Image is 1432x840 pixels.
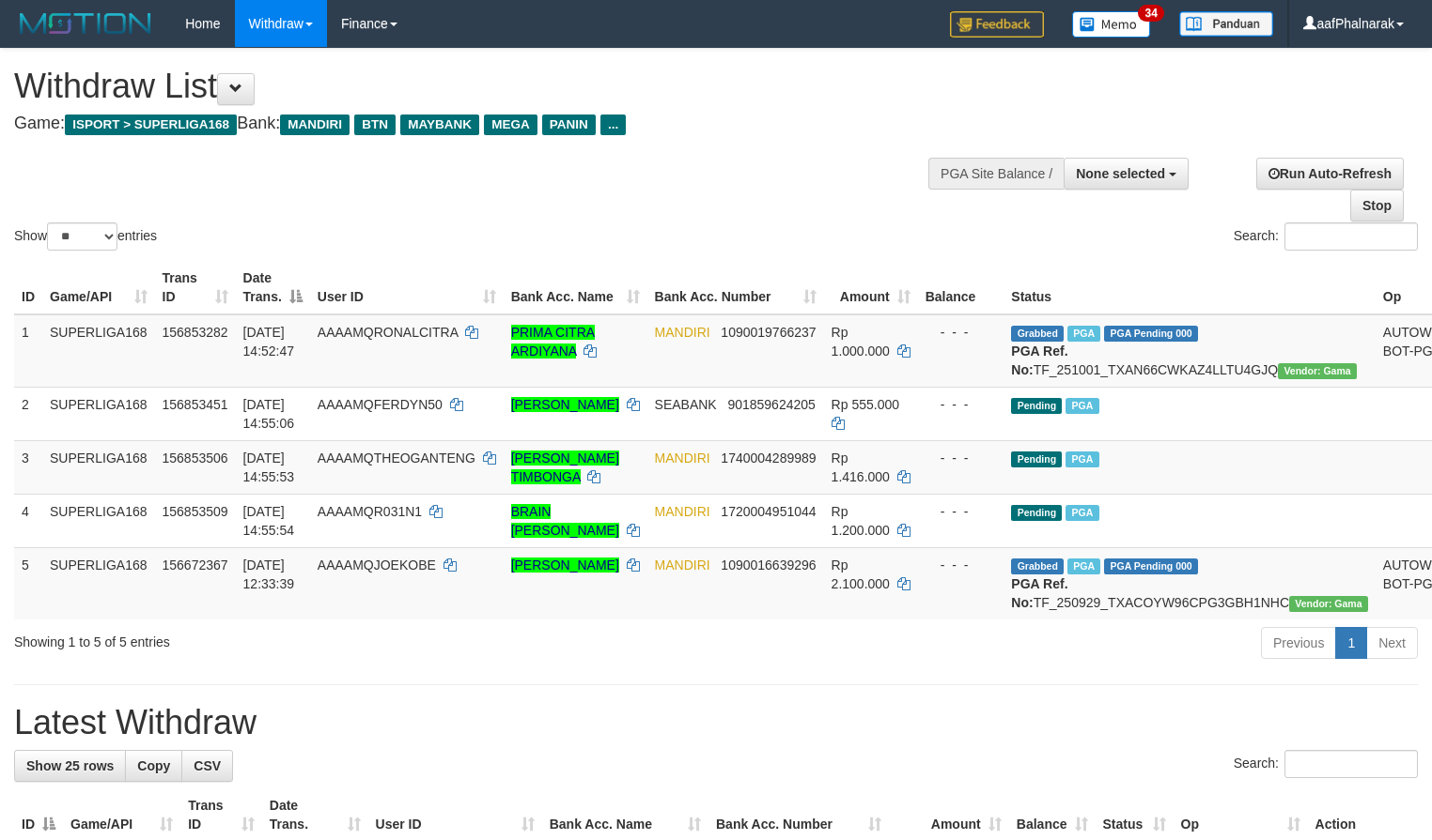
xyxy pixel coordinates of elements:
h1: Latest Withdraw [14,704,1418,741]
span: 156853451 [163,397,228,412]
span: Rp 555.000 [832,397,899,412]
span: Rp 1.416.000 [832,451,890,484]
td: 3 [14,440,42,494]
input: Search: [1284,222,1418,251]
span: Copy 1090016639296 to clipboard [721,557,816,573]
th: Balance [918,261,1004,314]
a: Stop [1350,190,1404,221]
span: PGA Pending [1104,558,1198,574]
span: Copy 1720004951044 to clipboard [721,504,816,519]
span: [DATE] 14:52:47 [243,325,295,359]
th: User ID: activate to sort column ascending [310,261,504,314]
input: Search: [1284,750,1418,778]
span: Copy 1090019766237 to clipboard [721,325,816,340]
a: [PERSON_NAME] [511,397,619,412]
a: Previous [1261,627,1336,659]
td: 5 [14,547,42,619]
b: PGA Ref. No: [1011,344,1067,377]
span: AAAAMQR031N1 [318,504,422,519]
td: 4 [14,494,42,547]
span: BTN [354,115,396,135]
a: Next [1366,627,1418,659]
a: PRIMA CITRA ARDIYANA [511,325,595,359]
span: Pending [1011,451,1062,467]
span: [DATE] 14:55:53 [243,451,295,484]
select: Showentries [47,222,117,251]
span: Grabbed [1011,558,1064,574]
a: Run Auto-Refresh [1256,158,1404,190]
span: Show 25 rows [26,758,114,773]
span: ... [600,115,626,135]
span: AAAAMQJOEKOBE [318,557,436,573]
div: PGA Site Balance / [928,158,1064,190]
div: - - - [926,502,997,521]
span: Vendor URL: https://trx31.1velocity.biz [1289,596,1368,612]
a: Show 25 rows [14,750,126,782]
span: Copy [137,758,170,773]
span: AAAAMQTHEOGANTENG [318,451,475,466]
th: ID [14,261,42,314]
span: PANIN [542,115,596,135]
span: Marked by aafsengchandara [1066,398,1098,414]
div: - - - [926,556,997,574]
h4: Game: Bank: [14,115,936,133]
th: Status [1004,261,1375,314]
span: Marked by aafsoycanthlai [1067,326,1100,342]
span: Pending [1011,505,1062,521]
th: Trans ID: activate to sort column ascending [155,261,236,314]
span: Copy 901859624205 to clipboard [727,397,815,412]
span: SEABANK [655,397,717,412]
td: SUPERLIGA168 [42,440,155,494]
td: SUPERLIGA168 [42,494,155,547]
span: MANDIRI [655,504,710,519]
span: Pending [1011,398,1062,414]
span: 156853506 [163,451,228,466]
span: Marked by aafsengchandara [1067,558,1100,574]
span: MANDIRI [655,557,710,573]
td: SUPERLIGA168 [42,314,155,388]
b: PGA Ref. No: [1011,576,1067,610]
th: Game/API: activate to sort column ascending [42,261,155,314]
div: - - - [926,449,997,467]
span: None selected [1076,166,1165,181]
span: MEGA [484,115,537,135]
td: 1 [14,314,42,388]
th: Bank Acc. Number: activate to sort column ascending [647,261,824,314]
label: Search: [1234,222,1418,251]
span: Marked by aafsoycanthlai [1066,451,1098,467]
span: Copy 1740004289989 to clipboard [721,451,816,466]
span: Rp 1.200.000 [832,504,890,538]
th: Amount: activate to sort column ascending [824,261,918,314]
a: 1 [1335,627,1367,659]
th: Bank Acc. Name: activate to sort column ascending [504,261,647,314]
span: Rp 2.100.000 [832,557,890,591]
span: MANDIRI [655,451,710,466]
span: 156853282 [163,325,228,340]
a: BRAIN [PERSON_NAME] [511,504,619,538]
a: Copy [125,750,182,782]
span: Vendor URL: https://trx31.1velocity.biz [1278,363,1357,379]
span: Grabbed [1011,326,1064,342]
span: AAAAMQFERDYN50 [318,397,443,412]
a: CSV [181,750,233,782]
img: MOTION_logo.png [14,9,157,38]
th: Date Trans.: activate to sort column descending [236,261,310,314]
td: SUPERLIGA168 [42,387,155,440]
span: [DATE] 14:55:54 [243,504,295,538]
span: Rp 1.000.000 [832,325,890,359]
label: Show entries [14,222,157,251]
span: [DATE] 12:33:39 [243,557,295,591]
img: Button%20Memo.svg [1072,11,1151,38]
span: MAYBANK [400,115,479,135]
button: None selected [1064,158,1189,190]
span: PGA Pending [1104,326,1198,342]
div: Showing 1 to 5 of 5 entries [14,625,583,651]
span: MANDIRI [280,115,350,135]
td: TF_251001_TXAN66CWKAZ4LLTU4GJQ [1004,314,1375,388]
label: Search: [1234,750,1418,778]
div: - - - [926,323,997,342]
td: TF_250929_TXACOYW96CPG3GBH1NHC [1004,547,1375,619]
span: [DATE] 14:55:06 [243,397,295,431]
div: - - - [926,395,997,414]
h1: Withdraw List [14,68,936,105]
